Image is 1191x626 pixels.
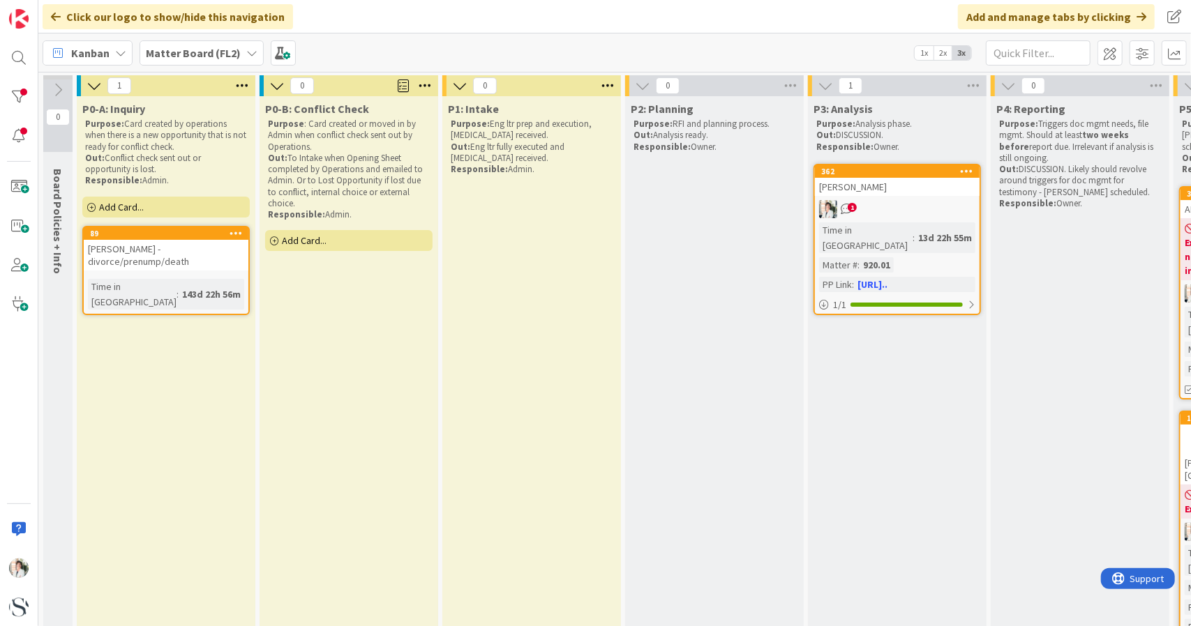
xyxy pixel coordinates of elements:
strong: Purpose: [634,118,673,130]
div: [PERSON_NAME] - divorce/prenump/death [84,240,248,270]
p: RFI and planning process. [634,119,795,130]
span: 0 [290,77,314,94]
div: Time in [GEOGRAPHIC_DATA] [88,279,177,310]
input: Quick Filter... [986,40,1091,66]
p: Owner. [999,198,1161,209]
div: 920.01 [860,257,894,273]
span: 0 [1021,77,1045,94]
a: [URL].. [857,278,887,291]
strong: Responsible: [634,141,691,153]
div: KT [815,200,980,218]
span: : [177,287,179,302]
p: Owner. [816,142,978,153]
strong: Responsible: [451,163,508,175]
strong: Purpose: [451,118,490,130]
span: 1 [848,203,857,212]
span: 1x [915,46,934,60]
p: Eng ltr fully executed and [MEDICAL_DATA] received. [451,142,613,165]
strong: Responsible: [85,174,142,186]
div: Time in [GEOGRAPHIC_DATA] [819,222,913,253]
span: : [852,277,854,292]
span: Kanban [71,45,110,61]
strong: Responsible: [816,141,874,153]
p: Conflict check sent out or opportunity is lost. [85,153,247,176]
div: Click our logo to show/hide this navigation [43,4,293,29]
span: P2: Planning [631,102,694,116]
strong: Out: [451,141,470,153]
strong: Purpose: [85,118,124,130]
div: 89 [90,229,248,238]
div: 13d 22h 55m [915,230,975,245]
span: Add Card... [282,234,327,247]
strong: Out: [634,129,653,141]
span: 1 [839,77,862,94]
strong: Out: [268,152,287,164]
span: Support [29,2,63,19]
strong: Purpose: [816,118,855,130]
div: 1/1 [815,296,980,314]
span: 0 [473,77,497,94]
p: Admin. [451,164,613,175]
div: 362 [821,167,980,176]
div: Matter # [819,257,857,273]
span: P1: Intake [448,102,499,116]
img: KT [819,200,837,218]
span: 2x [934,46,952,60]
strong: Out: [999,163,1019,175]
div: 89 [84,227,248,240]
span: 1 [107,77,131,94]
p: To Intake when Opening Sheet completed by Operations and emailed to Admin. Or to Lost Opportunity... [268,153,430,209]
strong: Out: [816,129,836,141]
strong: Purpose: [999,118,1038,130]
span: Add Card... [99,201,144,213]
div: 143d 22h 56m [179,287,244,302]
strong: Out: [85,152,105,164]
strong: two weeks before [999,129,1131,152]
span: : [857,257,860,273]
p: Admin. [85,175,247,186]
span: P0-B: Conflict Check [265,102,369,116]
p: : Card created or moved in by Admin when conflict check sent out by Operations. [268,119,430,153]
strong: Responsible: [268,208,325,220]
a: 362[PERSON_NAME]KTTime in [GEOGRAPHIC_DATA]:13d 22h 55mMatter #:920.01PP Link:[URL]..1/1 [814,164,981,315]
span: 1 / 1 [833,298,846,312]
img: avatar [9,597,29,617]
span: P3: Analysis [814,102,873,116]
div: Add and manage tabs by clicking [958,4,1155,29]
span: : [913,230,915,245]
span: 3x [952,46,971,60]
p: DISCUSSION. [816,130,978,141]
strong: Purpose [268,118,304,130]
p: Owner. [634,142,795,153]
span: P0-A: Inquiry [82,102,145,116]
span: P4: Reporting [996,102,1065,116]
div: 362[PERSON_NAME] [815,165,980,196]
p: Admin. [268,209,430,220]
strong: Responsible: [999,197,1056,209]
p: Card created by operations when there is a new opportunity that is not ready for conflict check. [85,119,247,153]
span: Board Policies + Info [51,169,65,274]
span: 0 [46,109,70,125]
p: Triggers doc mgmt needs, file mgmt. Should at least report due. Irrelevant if analysis is still o... [999,119,1161,164]
div: PP Link [819,277,852,292]
div: 362 [815,165,980,178]
img: Visit kanbanzone.com [9,9,29,29]
p: Eng ltr prep and execution, [MEDICAL_DATA] received. [451,119,613,142]
p: Analysis ready. [634,130,795,141]
span: 0 [656,77,680,94]
p: DISCUSSION. Likely should revolve around triggers for doc mgmt for testimony - [PERSON_NAME] sche... [999,164,1161,198]
div: [PERSON_NAME] [815,178,980,196]
p: Analysis phase. [816,119,978,130]
div: 89[PERSON_NAME] - divorce/prenump/death [84,227,248,270]
a: 89[PERSON_NAME] - divorce/prenump/deathTime in [GEOGRAPHIC_DATA]:143d 22h 56m [82,226,250,315]
b: Matter Board (FL2) [146,46,241,60]
img: KT [9,558,29,578]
